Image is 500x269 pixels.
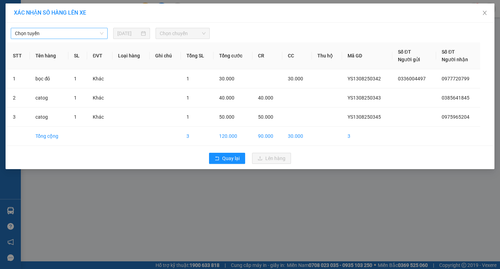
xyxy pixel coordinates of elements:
[398,76,426,81] span: 0336004497
[348,95,381,101] span: YS1308250343
[398,57,420,62] span: Người gửi
[342,42,392,69] th: Mã GD
[30,10,53,15] strong: HOTLINE :
[15,28,103,39] span: Chọn tuyến
[312,42,342,69] th: Thu hộ
[117,30,140,37] input: 13/08/2025
[14,9,86,16] span: XÁC NHẬN SỐ HÀNG LÊN XE
[348,76,381,81] span: YS1308250342
[442,49,455,55] span: Số ĐT
[150,42,181,69] th: Ghi chú
[7,108,30,127] td: 3
[23,47,54,53] span: 0385641845
[186,95,189,101] span: 1
[475,3,494,23] button: Close
[5,29,12,34] span: Gửi
[258,95,273,101] span: 40.000
[30,69,68,88] td: bọc đỏ
[74,76,77,81] span: 1
[214,42,252,69] th: Tổng cước
[215,156,219,161] span: rollback
[214,127,252,146] td: 120.000
[482,10,487,16] span: close
[398,49,411,55] span: Số ĐT
[30,108,68,127] td: catog
[68,42,87,69] th: SL
[54,10,75,15] span: 19009397
[288,76,303,81] span: 30.000
[442,76,469,81] span: 0977720799
[186,114,189,120] span: 1
[186,76,189,81] span: 1
[442,57,468,62] span: Người nhận
[15,4,90,9] strong: CÔNG TY VẬN TẢI ĐỨC TRƯỞNG
[7,88,30,108] td: 2
[74,114,77,120] span: 1
[282,42,312,69] th: CC
[20,32,80,44] span: DCT20/51A Phường [GEOGRAPHIC_DATA]
[20,25,92,44] span: VP [GEOGRAPHIC_DATA] -
[7,69,30,88] td: 1
[181,42,214,69] th: Tổng SL
[219,95,234,101] span: 40.000
[22,47,54,53] span: -
[348,114,381,120] span: YS1308250345
[442,95,469,101] span: 0385641845
[30,88,68,108] td: catog
[87,88,112,108] td: Khác
[30,127,68,146] td: Tổng cộng
[20,18,22,24] span: -
[30,42,68,69] th: Tên hàng
[209,153,245,164] button: rollbackQuay lại
[181,127,214,146] td: 3
[282,127,312,146] td: 30.000
[258,114,273,120] span: 50.000
[112,42,150,69] th: Loại hàng
[219,114,234,120] span: 50.000
[252,153,291,164] button: uploadLên hàng
[252,42,282,69] th: CR
[160,28,206,39] span: Chọn chuyến
[219,76,234,81] span: 30.000
[442,114,469,120] span: 0975965204
[252,127,282,146] td: 90.000
[87,42,112,69] th: ĐVT
[74,95,77,101] span: 1
[7,42,30,69] th: STT
[87,69,112,88] td: Khác
[87,108,112,127] td: Khác
[222,155,240,162] span: Quay lại
[342,127,392,146] td: 3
